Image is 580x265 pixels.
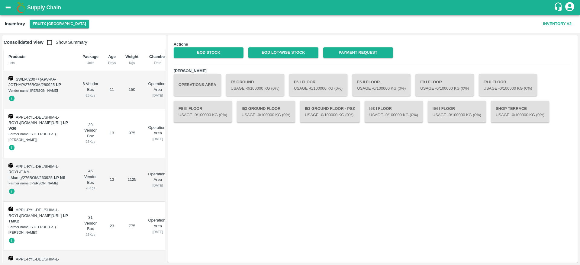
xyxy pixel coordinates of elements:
[15,2,27,14] img: logo
[82,93,98,98] div: 25 Kgs
[129,87,135,92] span: 150
[8,208,62,218] span: APPL-RYL-DEL/SHIM-L-ROYL/[DOMAIN_NAME][URL]
[564,1,575,14] div: account of current user
[4,40,43,45] b: Consolidated View
[323,47,393,58] a: Payment Request
[27,3,554,12] a: Supply Chain
[289,74,347,96] button: F5 I FloorUsage -0/100000 Kg (0%)
[82,139,98,144] div: 25 Kgs
[491,101,549,123] button: Shop TerraceUsage -0/100000 Kg (0%)
[27,5,61,11] b: Supply Chain
[541,19,574,29] button: Inventory V2
[30,20,89,28] button: Select DC
[294,86,343,91] p: Usage - 0 /100000 Kg (0%)
[174,42,188,46] b: Actions
[174,101,232,123] button: F9 III FloorUsage -0/100000 Kg (0%)
[108,54,116,59] b: Age
[148,218,167,229] p: Operations Area
[82,215,98,237] div: 31 Vendor Box
[148,81,167,92] p: Operations Area
[148,183,167,188] div: [DATE]
[103,71,121,109] td: 11
[300,101,359,123] button: I53 Ground Floor - PSZUsage -0/100000 Kg (0%)
[129,131,135,135] span: 975
[433,112,481,118] p: Usage - 0 /100000 Kg (0%)
[129,224,135,228] span: 775
[148,136,167,142] div: [DATE]
[149,54,166,59] b: Chamber
[108,60,116,65] div: Days
[231,86,279,91] p: Usage - 0 /100000 Kg (0%)
[5,21,25,26] b: Inventory
[357,86,406,91] p: Usage - 0 /100000 Kg (0%)
[103,158,121,202] td: 13
[54,175,65,180] strong: LP NS
[365,101,423,123] button: I53 I FloorUsage -0/100000 Kg (0%)
[148,229,167,235] div: [DATE]
[415,74,474,96] button: F9 I FloorUsage -0/100000 Kg (0%)
[148,125,167,136] p: Operations Area
[55,82,61,87] span: -
[8,224,73,235] div: Farmer name: S.O. FRUIT Co. ( [PERSON_NAME])
[82,54,98,59] b: Package
[496,112,544,118] p: Usage - 0 /100000 Kg (0%)
[43,40,87,45] span: Show Summary
[174,74,221,96] button: Operations Area
[82,232,98,237] div: 25 Kgs
[82,122,98,145] div: 39 Vendor Box
[8,256,13,260] img: box
[82,185,98,191] div: 25 Kgs
[369,112,418,118] p: Usage - 0 /100000 Kg (0%)
[82,81,98,98] div: 6 Vendor Box
[484,86,532,91] p: Usage - 0 /100000 Kg (0%)
[125,60,138,65] div: Kgs
[148,93,167,98] div: [DATE]
[8,131,73,142] div: Farmer name: S.O. FRUIT Co. ( [PERSON_NAME])
[82,60,98,65] div: Units
[8,120,68,131] span: -
[8,164,59,180] span: APPL-RYL-DEL/SHIM-L-ROYL/F-KA-LMurug/276BOM/260925
[420,86,469,91] p: Usage - 0 /100000 Kg (0%)
[8,60,73,65] div: Lots
[8,54,25,59] b: Products
[305,112,355,118] p: Usage - 0 /100000 Kg (0%)
[352,74,411,96] button: F5 II FloorUsage -0/100000 Kg (0%)
[53,175,65,180] span: -
[242,112,290,118] p: Usage - 0 /100000 Kg (0%)
[127,177,136,182] span: 1125
[8,88,73,93] div: Vendor name: [PERSON_NAME]
[8,206,13,211] img: box
[148,60,167,65] div: Date
[174,47,243,58] a: EOD Stock
[8,115,62,125] span: APPL-RYL-DEL/SHIM-L-ROYL/[DOMAIN_NAME][URL]
[237,101,295,123] button: I53 Ground FloorUsage -0/100000 Kg (0%)
[56,82,61,87] strong: LP
[8,114,13,119] img: box
[8,120,68,131] strong: LP VG6
[248,47,318,58] a: EOD Lot-wise Stock
[428,101,486,123] button: I54 I FloorUsage -0/100000 Kg (0%)
[554,2,564,13] div: customer-support
[148,171,167,183] p: Operations Area
[82,168,98,191] div: 45 Vendor Box
[103,202,121,251] td: 23
[179,112,227,118] p: Usage - 0 /100000 Kg (0%)
[479,74,537,96] button: F9 II FloorUsage -0/100000 Kg (0%)
[174,69,207,73] b: [PERSON_NAME]
[226,74,284,96] button: F5 GroundUsage -0/100000 Kg (0%)
[1,1,15,14] button: open drawer
[8,77,56,87] span: SWLM/200++(A)/V-KA-JOTHAP/276BOM/280925
[8,180,73,186] div: Farmer name: [PERSON_NAME]
[125,54,138,59] b: Weight
[103,109,121,158] td: 13
[8,76,13,81] img: box
[8,163,13,168] img: box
